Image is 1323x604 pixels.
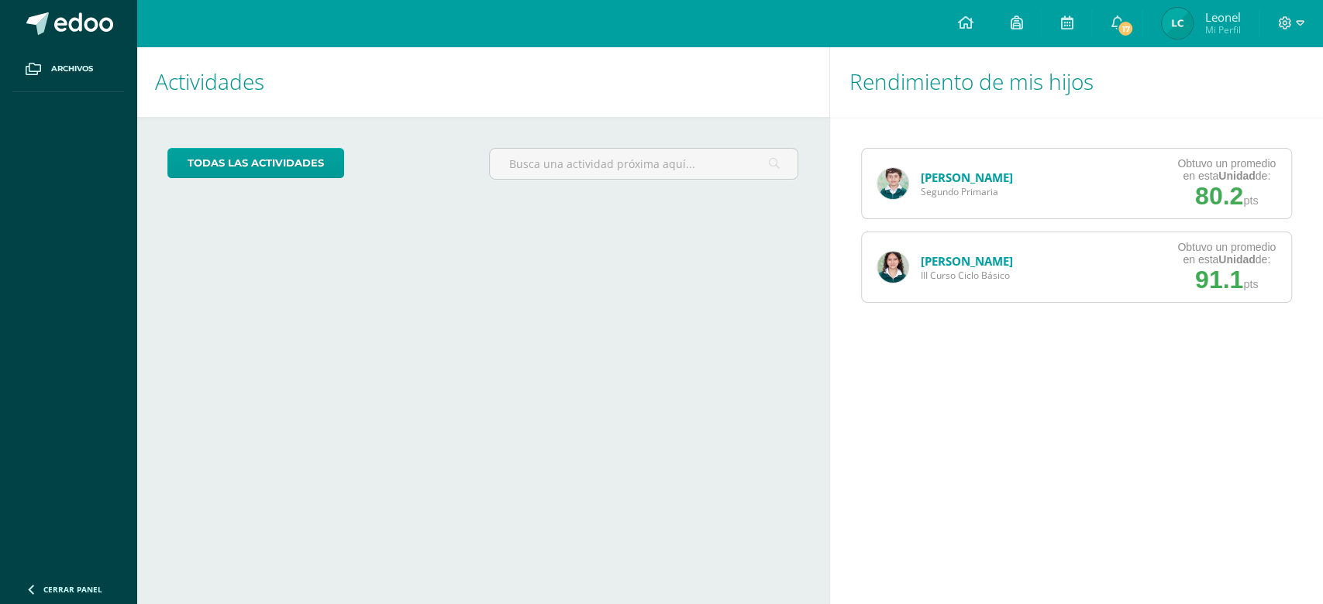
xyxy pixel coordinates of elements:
a: Archivos [12,46,124,92]
span: pts [1243,194,1258,207]
span: 80.2 [1195,182,1243,210]
h1: Actividades [155,46,811,117]
span: Segundo Primaria [920,185,1012,198]
span: 17 [1117,20,1134,37]
span: pts [1243,278,1258,290]
span: Leonel [1204,9,1240,25]
div: Obtuvo un promedio en esta de: [1177,241,1276,266]
a: [PERSON_NAME] [920,253,1012,269]
img: fd4f707be9ba9340f47c86b09f307f3a.png [877,168,908,199]
span: Cerrar panel [43,584,102,595]
div: Obtuvo un promedio en esta de: [1177,157,1276,182]
a: todas las Actividades [167,148,344,178]
span: Archivos [51,63,93,75]
span: III Curso Ciclo Básico [920,269,1012,282]
img: 6f8e94a37d1a203b73b56f5331e8fd43.png [877,252,908,283]
img: 35e6259006636f4816394793459770a1.png [1162,8,1193,39]
span: 91.1 [1195,266,1243,293]
input: Busca una actividad próxima aquí... [490,149,798,179]
h1: Rendimiento de mis hijos [849,46,1304,117]
strong: Unidad [1218,170,1255,182]
strong: Unidad [1218,253,1255,266]
span: Mi Perfil [1204,23,1240,36]
a: [PERSON_NAME] [920,170,1012,185]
